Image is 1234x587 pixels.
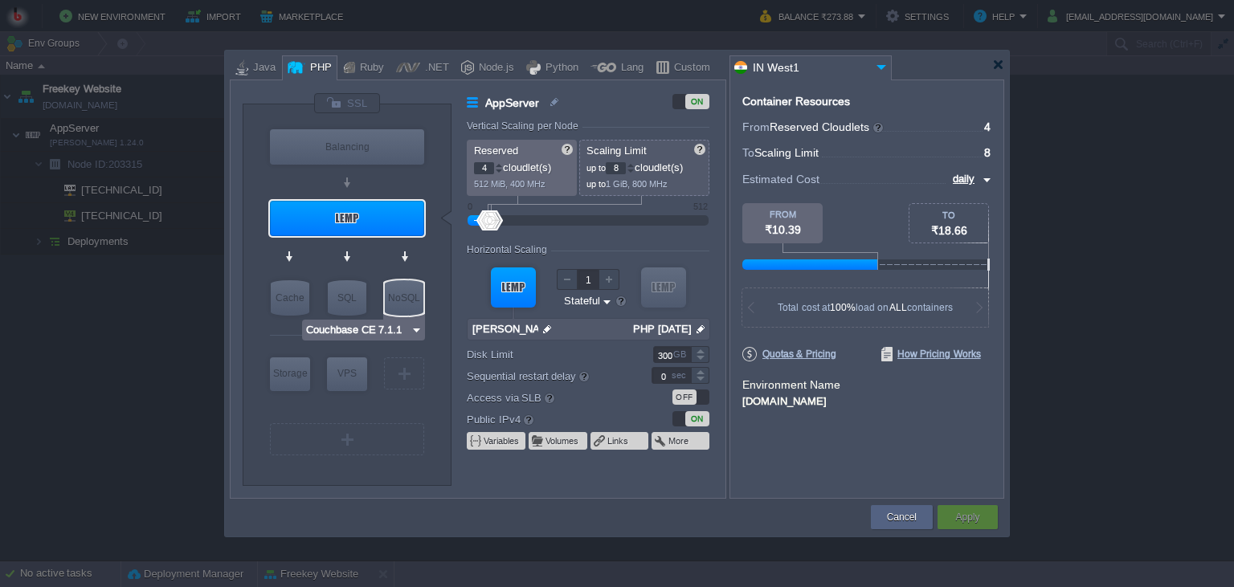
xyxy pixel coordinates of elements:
[742,120,770,133] span: From
[270,357,310,389] div: Storage
[742,170,819,188] span: Estimated Cost
[984,146,991,159] span: 8
[754,146,819,159] span: Scaling Limit
[955,509,979,525] button: Apply
[384,357,424,389] div: Create New Layer
[385,280,423,316] div: NoSQL
[468,202,472,211] div: 0
[474,179,545,189] span: 512 MiB, 400 MHz
[248,56,276,80] div: Java
[616,56,644,80] div: Lang
[685,411,709,426] div: ON
[742,210,823,219] div: FROM
[672,389,697,405] div: OFF
[984,120,991,133] span: 4
[270,129,424,165] div: Load Balancer
[270,423,424,455] div: Create New Layer
[673,347,689,362] div: GB
[586,179,606,189] span: up to
[672,368,689,383] div: sec
[586,163,606,173] span: up to
[270,201,424,236] div: AppServer
[467,244,551,255] div: Horizontal Scaling
[693,202,708,211] div: 512
[328,280,366,316] div: SQL
[770,120,885,133] span: Reserved Cloudlets
[355,56,384,80] div: Ruby
[327,357,367,389] div: VPS
[742,393,991,407] div: [DOMAIN_NAME]
[271,280,309,316] div: Cache
[270,357,310,391] div: Storage Containers
[541,56,578,80] div: Python
[467,389,630,406] label: Access via SLB
[586,157,704,174] p: cloudlet(s)
[881,347,981,361] span: How Pricing Works
[606,179,668,189] span: 1 GiB, 800 MHz
[685,94,709,109] div: ON
[467,346,630,363] label: Disk Limit
[586,145,647,157] span: Scaling Limit
[545,434,580,447] button: Volumes
[607,434,630,447] button: Links
[742,347,836,361] span: Quotas & Pricing
[327,357,367,391] div: Elastic VPS
[474,56,514,80] div: Node.js
[474,157,571,174] p: cloudlet(s)
[484,434,521,447] button: Variables
[328,280,366,316] div: SQL Databases
[270,129,424,165] div: Balancing
[931,224,967,237] span: ₹18.66
[474,145,518,157] span: Reserved
[668,434,690,447] button: More
[467,367,630,385] label: Sequential restart delay
[467,120,582,132] div: Vertical Scaling per Node
[420,56,449,80] div: .NET
[765,223,801,236] span: ₹10.39
[385,280,423,316] div: NoSQL Databases
[742,146,754,159] span: To
[887,509,917,525] button: Cancel
[742,378,840,391] label: Environment Name
[305,56,332,80] div: PHP
[669,56,710,80] div: Custom
[467,410,630,428] label: Public IPv4
[742,96,850,108] div: Container Resources
[909,210,988,220] div: TO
